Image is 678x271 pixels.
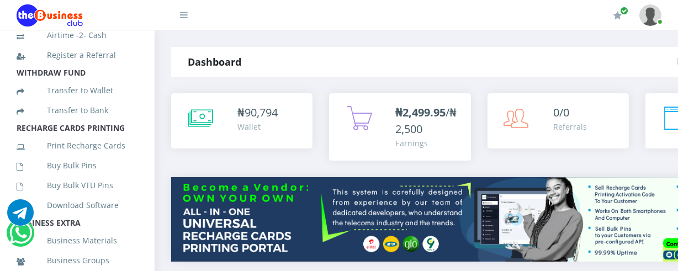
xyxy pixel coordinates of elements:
[7,208,34,226] a: Chat for support
[188,55,241,68] strong: Dashboard
[9,228,32,246] a: Chat for support
[554,105,570,120] span: 0/0
[395,105,457,136] span: /₦2,500
[237,121,278,132] div: Wallet
[613,11,622,20] i: Renew/Upgrade Subscription
[245,105,278,120] span: 90,794
[17,4,83,26] img: Logo
[395,105,446,120] b: ₦2,499.95
[329,93,470,161] a: ₦2,499.95/₦2,500 Earnings
[488,93,629,148] a: 0/0 Referrals
[17,23,138,48] a: Airtime -2- Cash
[17,42,138,68] a: Register a Referral
[17,133,138,158] a: Print Recharge Cards
[171,93,312,148] a: ₦90,794 Wallet
[554,121,587,132] div: Referrals
[17,173,138,198] a: Buy Bulk VTU Pins
[17,153,138,178] a: Buy Bulk Pins
[17,98,138,123] a: Transfer to Bank
[639,4,661,26] img: User
[17,228,138,253] a: Business Materials
[17,78,138,103] a: Transfer to Wallet
[237,104,278,121] div: ₦
[620,7,628,15] span: Renew/Upgrade Subscription
[17,193,138,218] a: Download Software
[395,137,459,149] div: Earnings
